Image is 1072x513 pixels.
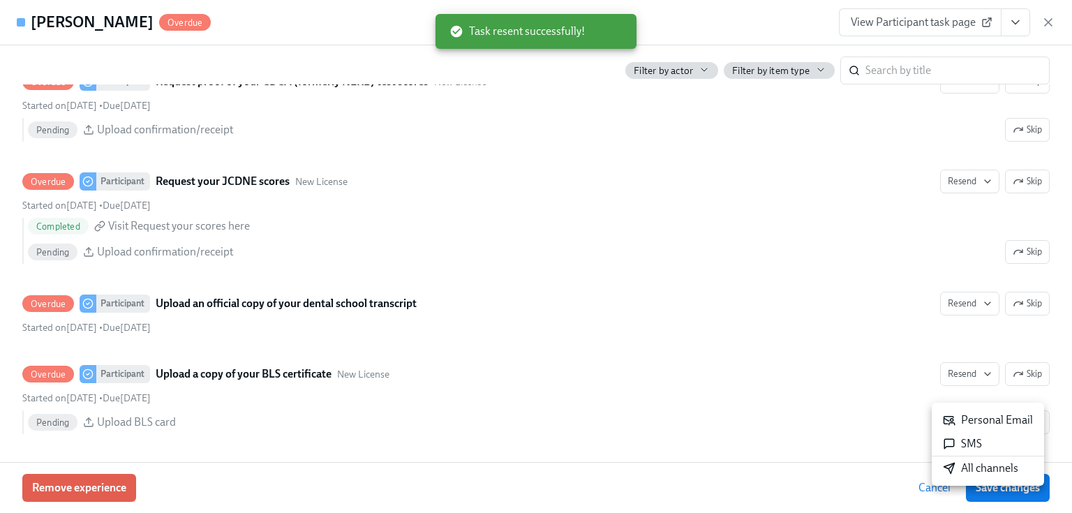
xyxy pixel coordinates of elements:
span: Task resent successfully! [449,24,585,39]
svg: Personal Email [943,414,955,426]
div: Personal Email [943,412,1033,428]
div: SMS [943,436,982,452]
div: All channels [943,461,1018,476]
svg: SMS [943,438,955,450]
